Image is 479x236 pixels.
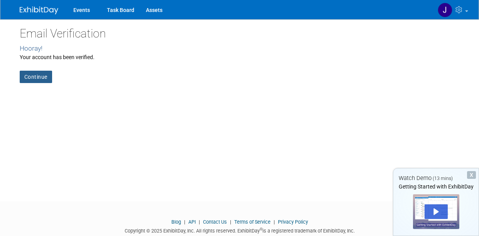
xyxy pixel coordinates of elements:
img: Joelyn Pineda [438,3,452,17]
a: Privacy Policy [278,219,308,225]
a: Terms of Service [234,219,271,225]
span: | [182,219,187,225]
span: | [272,219,277,225]
a: Blog [171,219,181,225]
div: Hooray! [20,44,460,53]
a: Continue [20,71,52,83]
span: | [197,219,202,225]
h2: Email Verification [20,27,460,40]
a: API [188,219,196,225]
img: ExhibitDay [20,7,58,14]
div: Dismiss [467,171,476,179]
sup: ® [260,227,262,231]
span: (13 mins) [433,176,453,181]
a: Contact Us [203,219,227,225]
span: | [228,219,233,225]
div: Your account has been verified. [20,53,460,61]
div: Watch Demo [393,174,479,182]
div: Getting Started with ExhibitDay [393,183,479,190]
div: Play [425,204,448,219]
